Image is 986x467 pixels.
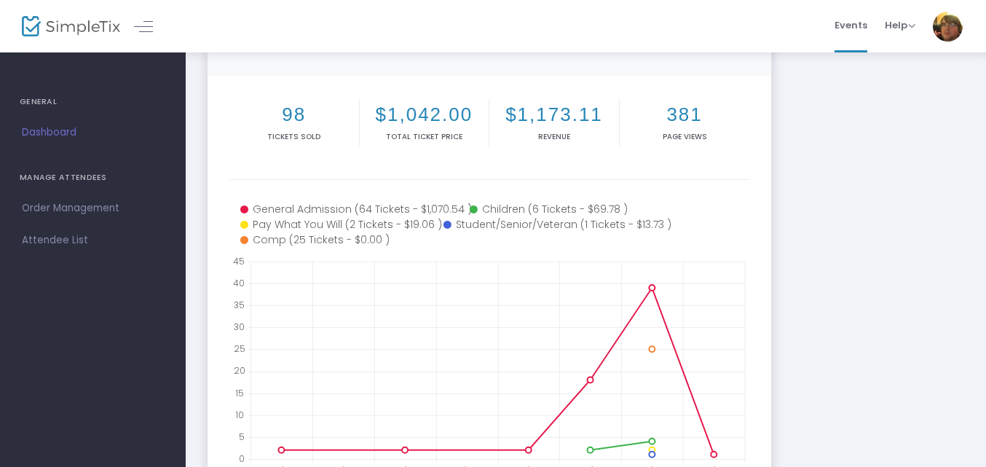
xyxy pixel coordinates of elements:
p: Tickets sold [232,131,356,142]
h2: $1,042.00 [363,103,486,126]
text: 30 [234,321,245,333]
text: 25 [234,342,245,355]
span: Attendee List [22,231,164,250]
text: 45 [233,255,245,267]
h4: GENERAL [20,87,166,117]
text: 35 [234,299,245,311]
h2: 381 [623,103,747,126]
h2: 98 [232,103,356,126]
span: Order Management [22,199,164,218]
span: Help [885,18,915,32]
h2: $1,173.11 [492,103,616,126]
p: Page Views [623,131,747,142]
span: Events [835,7,867,44]
text: 40 [233,277,245,289]
text: 10 [235,408,244,420]
text: 15 [235,386,244,399]
text: 0 [239,452,245,465]
text: 5 [239,430,245,442]
text: 20 [234,364,245,377]
span: Dashboard [22,123,164,142]
p: Total Ticket Price [363,131,486,142]
p: Revenue [492,131,616,142]
h4: MANAGE ATTENDEES [20,163,166,192]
